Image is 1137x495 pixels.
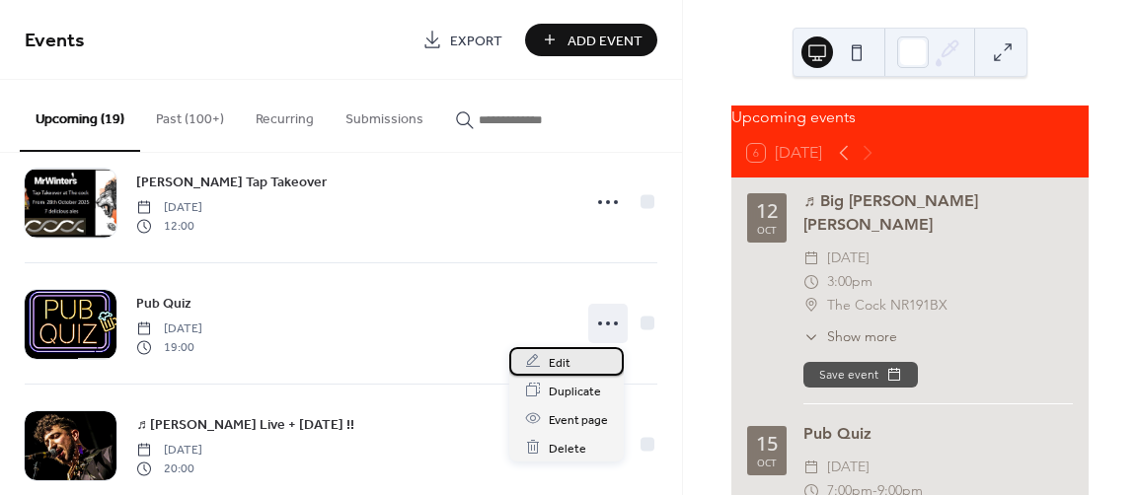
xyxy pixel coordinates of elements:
div: ​ [803,294,819,318]
button: Upcoming (19) [20,80,140,152]
span: 20:00 [136,460,202,477]
span: Events [25,22,85,60]
div: ♬ Big [PERSON_NAME] [PERSON_NAME] [803,189,1073,237]
a: [PERSON_NAME] Tap Takeover [136,171,327,193]
span: 19:00 [136,338,202,356]
div: ​ [803,270,819,294]
span: [DATE] [136,442,202,460]
span: The Cock NR191BX [827,294,947,318]
button: Save event [803,362,918,388]
span: Add Event [568,31,643,51]
button: Recurring [240,80,330,150]
div: Oct [757,458,777,467]
div: Upcoming events [731,106,1089,129]
span: 3:00pm [827,270,872,294]
button: Submissions [330,80,439,150]
button: Past (100+) [140,80,240,150]
span: Event page [549,409,608,430]
a: Export [408,24,517,56]
span: Pub Quiz [136,294,191,315]
span: Duplicate [549,381,601,401]
a: ♬ [PERSON_NAME] Live + [DATE] !! [136,413,354,436]
button: ​Show more [803,326,897,347]
div: Oct [757,225,777,235]
span: ♬ [PERSON_NAME] Live + [DATE] !! [136,415,354,436]
div: ​ [803,456,819,479]
div: ​ [803,247,819,270]
a: Pub Quiz [136,292,191,315]
button: Add Event [525,24,657,56]
span: [DATE] [136,320,202,338]
span: 12:00 [136,217,202,235]
span: [PERSON_NAME] Tap Takeover [136,173,327,193]
div: 12 [756,201,778,221]
div: Pub Quiz [803,422,1073,446]
div: ​ [803,326,819,347]
span: Edit [549,352,570,373]
span: [DATE] [827,456,870,479]
span: [DATE] [136,199,202,217]
span: Export [450,31,502,51]
div: 15 [756,434,778,454]
span: Show more [827,326,897,347]
span: Delete [549,438,586,459]
span: [DATE] [827,247,870,270]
